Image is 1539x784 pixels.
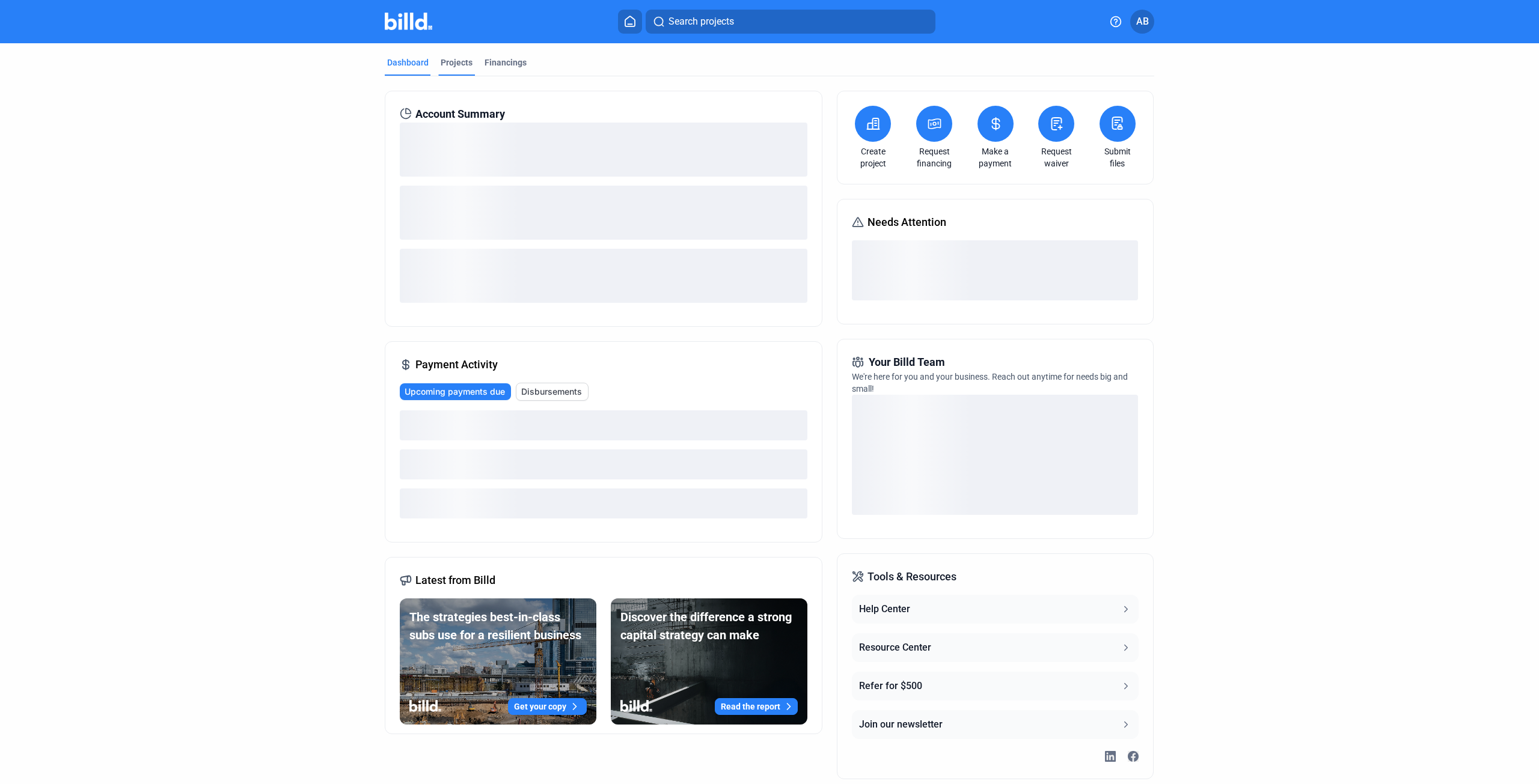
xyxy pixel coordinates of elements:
a: Make a payment [974,145,1017,169]
span: AB [1136,14,1149,29]
button: Join our newsletter [852,710,1138,739]
div: Projects [441,56,473,68]
div: loading [852,240,1138,300]
a: Request waiver [1035,145,1077,169]
div: Join our newsletter [859,717,943,732]
div: The strategies best-in-class subs use for a resilient business [409,608,587,644]
span: Payment Activity [415,356,498,373]
div: Help Center [859,602,910,616]
span: Latest from Billd [415,572,495,589]
div: Financings [485,56,527,68]
span: Tools & Resources [867,568,956,585]
button: Get your copy [508,698,587,715]
span: Disbursements [521,386,582,398]
button: Read the report [715,698,798,715]
span: Search projects [669,14,734,29]
button: Refer for $500 [852,672,1138,700]
span: Upcoming payments due [405,386,505,398]
a: Create project [852,145,894,169]
div: loading [400,186,807,240]
div: loading [852,395,1138,515]
a: Submit files [1097,145,1139,169]
a: Request financing [913,145,955,169]
button: Help Center [852,595,1138,624]
div: loading [400,249,807,303]
div: Refer for $500 [859,679,922,693]
div: loading [400,449,807,479]
div: Discover the difference a strong capital strategy can make [620,608,798,644]
span: Your Billd Team [869,354,945,371]
button: Upcoming payments due [400,383,511,400]
div: loading [400,488,807,518]
button: Resource Center [852,633,1138,662]
div: Dashboard [387,56,429,68]
span: Needs Attention [867,214,946,231]
span: We're here for you and your business. Reach out anytime for needs big and small! [852,372,1128,394]
div: loading [400,410,807,440]
div: Resource Center [859,640,931,655]
button: Disbursements [516,383,589,401]
span: Account Summary [415,106,505,123]
div: loading [400,123,807,177]
button: Search projects [646,10,935,34]
img: Billd Company Logo [385,13,432,30]
button: AB [1130,10,1154,34]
